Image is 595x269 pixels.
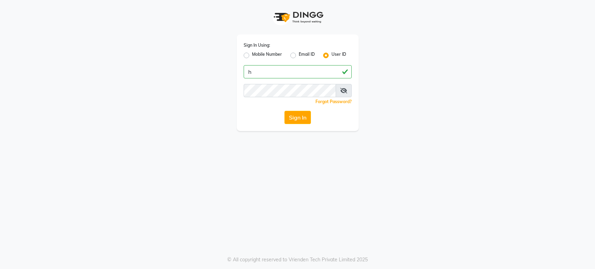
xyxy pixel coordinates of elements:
[315,99,352,104] a: Forgot Password?
[244,84,336,97] input: Username
[244,42,270,48] label: Sign In Using:
[252,51,282,60] label: Mobile Number
[270,7,326,28] img: logo1.svg
[331,51,346,60] label: User ID
[284,111,311,124] button: Sign In
[244,65,352,78] input: Username
[299,51,315,60] label: Email ID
